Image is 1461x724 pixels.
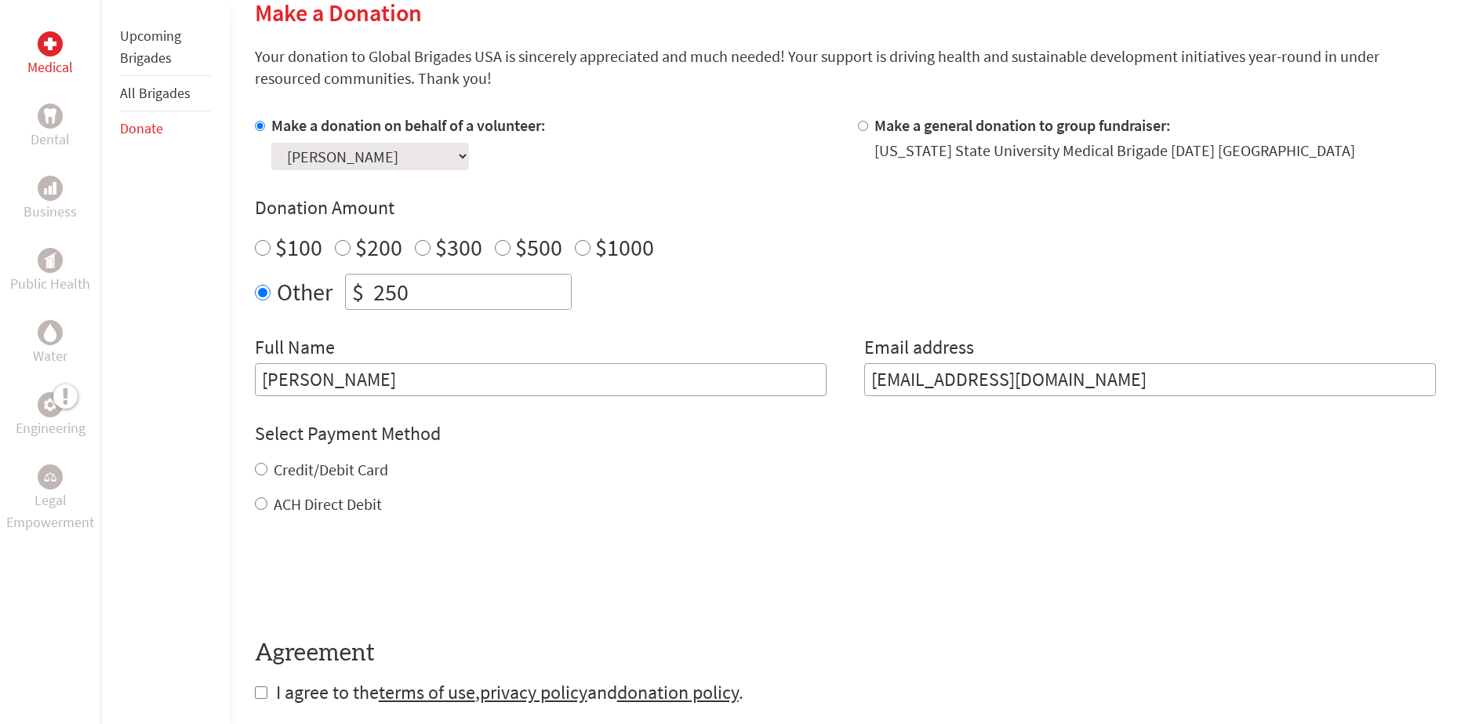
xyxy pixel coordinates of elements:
img: Public Health [44,253,56,268]
label: Other [277,274,333,310]
p: Business [24,201,77,223]
img: Business [44,182,56,195]
li: Donate [120,111,210,146]
label: $500 [515,232,562,262]
a: terms of use [379,680,475,704]
iframe: reCAPTCHA [255,547,493,608]
label: Email address [864,335,974,363]
a: Public HealthPublic Health [10,248,90,295]
p: Your donation to Global Brigades USA is sincerely appreciated and much needed! Your support is dr... [255,45,1436,89]
div: Legal Empowerment [38,464,63,489]
label: Make a donation on behalf of a volunteer: [271,115,546,135]
a: DentalDental [31,104,70,151]
input: Your Email [864,363,1436,396]
p: Public Health [10,273,90,295]
img: Medical [44,38,56,50]
a: Upcoming Brigades [120,27,181,67]
div: Water [38,320,63,345]
a: All Brigades [120,84,191,102]
a: BusinessBusiness [24,176,77,223]
li: All Brigades [120,76,210,111]
a: donation policy [617,680,739,704]
label: Make a general donation to group fundraiser: [874,115,1171,135]
input: Enter Full Name [255,363,827,396]
img: Dental [44,108,56,123]
label: Full Name [255,335,335,363]
p: Dental [31,129,70,151]
a: Legal EmpowermentLegal Empowerment [3,464,97,533]
a: privacy policy [480,680,587,704]
label: $200 [355,232,402,262]
div: [US_STATE] State University Medical Brigade [DATE] [GEOGRAPHIC_DATA] [874,140,1355,162]
p: Water [33,345,67,367]
img: Engineering [44,398,56,411]
p: Engineering [16,417,85,439]
div: Medical [38,31,63,56]
p: Legal Empowerment [3,489,97,533]
label: $1000 [595,232,654,262]
label: $100 [275,232,322,262]
a: EngineeringEngineering [16,392,85,439]
p: Medical [27,56,73,78]
div: $ [346,275,370,309]
img: Water [44,323,56,341]
li: Upcoming Brigades [120,19,210,76]
label: ACH Direct Debit [274,494,382,514]
h4: Select Payment Method [255,421,1436,446]
h4: Donation Amount [255,195,1436,220]
div: Public Health [38,248,63,273]
h4: Agreement [255,639,1436,668]
img: Legal Empowerment [44,472,56,482]
label: $300 [435,232,482,262]
a: Donate [120,119,163,137]
input: Enter Amount [370,275,571,309]
a: WaterWater [33,320,67,367]
div: Dental [38,104,63,129]
a: MedicalMedical [27,31,73,78]
div: Business [38,176,63,201]
div: Engineering [38,392,63,417]
label: Credit/Debit Card [274,460,388,479]
span: I agree to the , and . [276,680,743,704]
